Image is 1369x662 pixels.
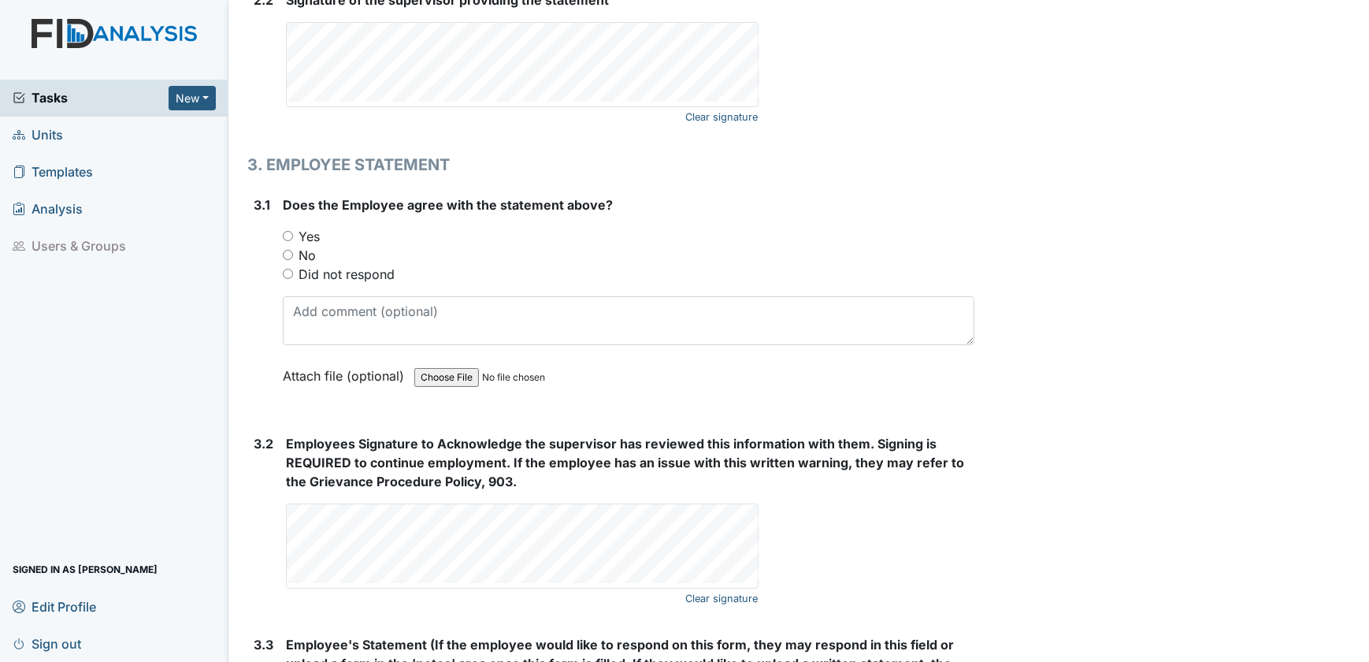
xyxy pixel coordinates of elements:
span: Signed in as [PERSON_NAME] [13,557,158,582]
label: 3.2 [254,434,273,453]
input: No [283,250,293,260]
span: Employees Signature to Acknowledge the supervisor has reviewed this information with them. Signin... [286,436,964,489]
a: Clear signature [685,588,758,609]
span: Edit Profile [13,594,96,619]
a: Clear signature [685,106,758,128]
input: Did not respond [283,269,293,279]
span: Analysis [13,197,83,221]
span: Sign out [13,631,81,656]
label: 3.1 [254,195,270,214]
button: New [169,86,216,110]
label: No [299,246,316,265]
h1: 3. EMPLOYEE STATEMENT [247,153,975,177]
a: Tasks [13,88,169,107]
input: Yes [283,231,293,241]
span: Units [13,123,63,147]
label: 3.3 [254,635,273,654]
label: Did not respond [299,265,395,284]
label: Yes [299,227,320,246]
span: Does the Employee agree with the statement above? [283,197,613,213]
span: Templates [13,160,93,184]
label: Attach file (optional) [283,358,410,385]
